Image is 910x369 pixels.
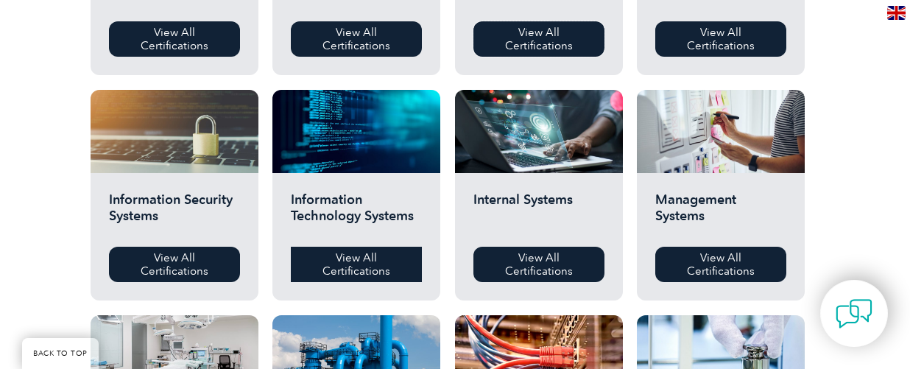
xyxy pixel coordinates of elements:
a: View All Certifications [655,21,786,57]
a: View All Certifications [473,21,604,57]
a: View All Certifications [473,247,604,282]
a: View All Certifications [291,21,422,57]
a: View All Certifications [109,21,240,57]
h2: Internal Systems [473,191,604,236]
img: contact-chat.png [836,295,872,332]
h2: Information Technology Systems [291,191,422,236]
a: View All Certifications [291,247,422,282]
img: en [887,6,906,20]
a: View All Certifications [109,247,240,282]
h2: Management Systems [655,191,786,236]
h2: Information Security Systems [109,191,240,236]
a: View All Certifications [655,247,786,282]
a: BACK TO TOP [22,338,99,369]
